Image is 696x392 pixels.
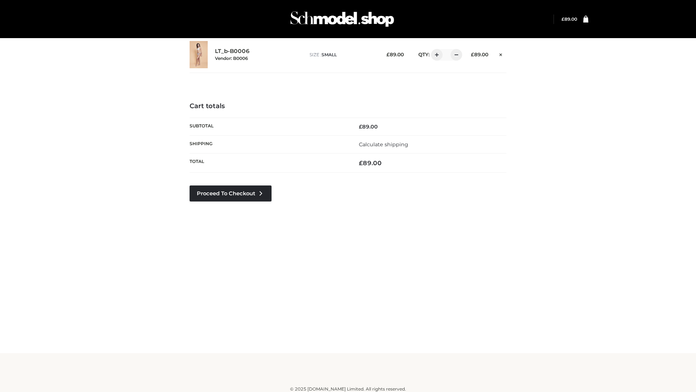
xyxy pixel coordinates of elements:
a: Proceed to Checkout [190,185,272,201]
p: size : [310,52,375,58]
a: £89.00 [562,16,577,22]
th: Total [190,154,348,173]
span: £ [471,52,474,57]
a: Calculate shipping [359,141,408,148]
a: LT_b-B0006 [215,48,250,55]
th: Subtotal [190,118,348,135]
span: £ [386,52,390,57]
bdi: 89.00 [562,16,577,22]
span: £ [359,123,362,130]
small: Vendor: B0006 [215,56,248,61]
span: SMALL [322,52,337,57]
bdi: 89.00 [471,52,488,57]
h4: Cart totals [190,102,506,110]
bdi: 89.00 [359,159,382,167]
th: Shipping [190,135,348,153]
img: Schmodel Admin 964 [288,5,397,33]
bdi: 89.00 [386,52,404,57]
span: £ [562,16,564,22]
span: £ [359,159,363,167]
bdi: 89.00 [359,123,378,130]
div: QTY: [411,49,460,61]
img: LT_b-B0006 - SMALL [190,41,208,68]
a: Remove this item [496,49,506,58]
